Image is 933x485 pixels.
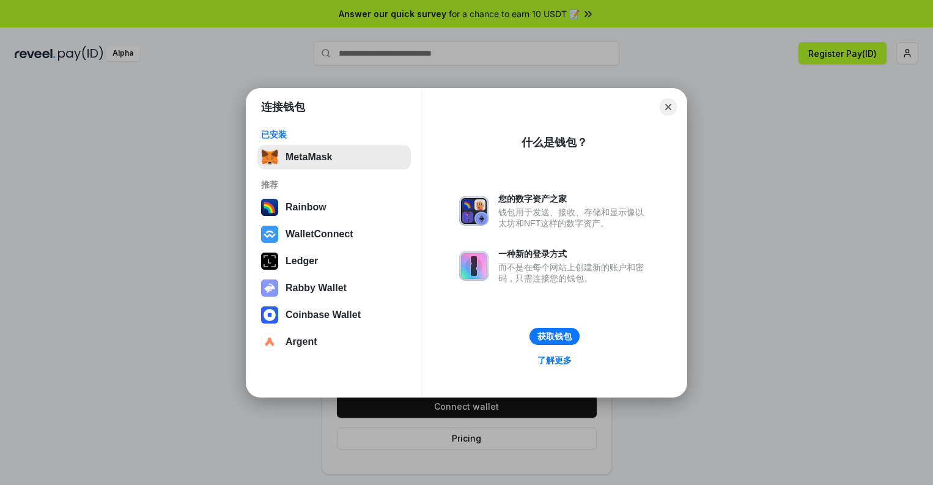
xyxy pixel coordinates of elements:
button: MetaMask [257,145,411,169]
button: Close [660,98,677,116]
div: Ledger [286,256,318,267]
div: Argent [286,336,317,347]
div: 您的数字资产之家 [498,193,650,204]
button: Argent [257,330,411,354]
img: svg+xml,%3Csvg%20width%3D%2228%22%20height%3D%2228%22%20viewBox%3D%220%200%2028%2028%22%20fill%3D... [261,333,278,350]
div: 钱包用于发送、接收、存储和显示像以太坊和NFT这样的数字资产。 [498,207,650,229]
div: 而不是在每个网站上创建新的账户和密码，只需连接您的钱包。 [498,262,650,284]
img: svg+xml,%3Csvg%20fill%3D%22none%22%20height%3D%2233%22%20viewBox%3D%220%200%2035%2033%22%20width%... [261,149,278,166]
button: WalletConnect [257,222,411,246]
img: svg+xml,%3Csvg%20xmlns%3D%22http%3A%2F%2Fwww.w3.org%2F2000%2Fsvg%22%20fill%3D%22none%22%20viewBox... [459,251,489,281]
img: svg+xml,%3Csvg%20width%3D%2228%22%20height%3D%2228%22%20viewBox%3D%220%200%2028%2028%22%20fill%3D... [261,306,278,324]
img: svg+xml,%3Csvg%20width%3D%22120%22%20height%3D%22120%22%20viewBox%3D%220%200%20120%20120%22%20fil... [261,199,278,216]
div: 一种新的登录方式 [498,248,650,259]
button: 获取钱包 [529,328,580,345]
div: Rabby Wallet [286,283,347,294]
div: 获取钱包 [537,331,572,342]
img: svg+xml,%3Csvg%20xmlns%3D%22http%3A%2F%2Fwww.w3.org%2F2000%2Fsvg%22%20fill%3D%22none%22%20viewBox... [261,280,278,297]
button: Coinbase Wallet [257,303,411,327]
div: 推荐 [261,179,407,190]
img: svg+xml,%3Csvg%20xmlns%3D%22http%3A%2F%2Fwww.w3.org%2F2000%2Fsvg%22%20fill%3D%22none%22%20viewBox... [459,196,489,226]
div: Coinbase Wallet [286,309,361,320]
div: 了解更多 [537,355,572,366]
div: MetaMask [286,152,332,163]
div: 什么是钱包？ [522,135,588,150]
div: 已安装 [261,129,407,140]
button: Rabby Wallet [257,276,411,300]
div: WalletConnect [286,229,353,240]
a: 了解更多 [530,352,579,368]
button: Ledger [257,249,411,273]
img: svg+xml,%3Csvg%20width%3D%2228%22%20height%3D%2228%22%20viewBox%3D%220%200%2028%2028%22%20fill%3D... [261,226,278,243]
div: Rainbow [286,202,326,213]
img: svg+xml,%3Csvg%20xmlns%3D%22http%3A%2F%2Fwww.w3.org%2F2000%2Fsvg%22%20width%3D%2228%22%20height%3... [261,253,278,270]
button: Rainbow [257,195,411,220]
h1: 连接钱包 [261,100,305,114]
